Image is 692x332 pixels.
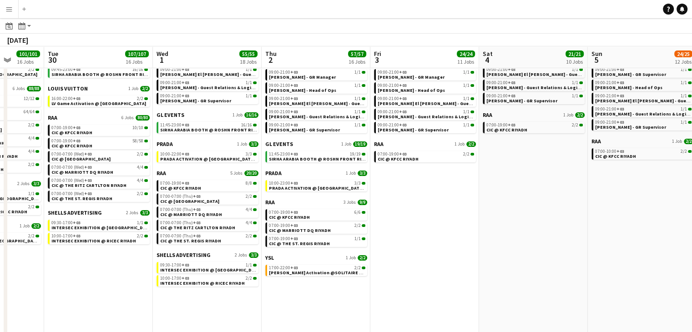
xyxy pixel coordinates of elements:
span: Youssef Khiari - GR Supervisor [486,98,557,104]
span: 16/16 [132,67,143,72]
span: Serina El Kaissi - Guest Relations Manager [378,101,516,106]
span: 16/16 [241,123,252,127]
span: 1/1 [572,67,578,72]
span: 09:00-21:00 [269,70,298,75]
span: +03 [84,151,92,157]
a: 10:00-23:00+033/3PRADA ACTIVATION @ [GEOGRAPHIC_DATA] - [GEOGRAPHIC_DATA] [269,180,365,191]
a: 07:00-19:00+0310/10CIC @ KFCC RIYADH [51,125,148,135]
span: 4/4 [28,136,35,141]
a: 09:00-21:00+031/1[PERSON_NAME] - Guest Relations & Logistics Manager [378,109,474,119]
span: Sevda Aliyeva - Guest Relations & Logistics Manager [269,114,391,120]
a: 07:00-07:00 (Wed)+034/4CIC @ MARRIOTT DQ RIYADH [51,164,148,175]
span: 64/64 [24,110,35,114]
span: 09:00-21:00 [486,94,515,98]
a: 07:00-19:00+032/2CIC @ KFCC RIYADH [378,151,474,161]
a: 07:00-19:00+0358/58CIC @ KFCC RIYADH [51,138,148,148]
a: 07:00-07:00 (Wed)+032/2CIC @ [GEOGRAPHIC_DATA] [51,151,148,161]
span: 1/1 [463,110,470,114]
span: +03 [290,122,298,128]
span: 2/2 [463,152,470,156]
span: RAA [374,141,384,147]
div: RAA1 Job2/207:00-19:00+032/2CIC @ KFCC RIYADH [374,141,476,164]
span: +03 [84,164,92,170]
span: Serina El Kaissi - Guest Relations Manager [269,101,408,106]
span: SIRHA ARABIA BOOTH @ ROSHN FRONT RIYADH [269,156,373,162]
span: 20/20 [244,171,258,176]
span: 09:00-21:00 [160,67,189,72]
span: 1 Job [20,223,30,229]
span: 4/4 [246,221,252,225]
span: +03 [73,96,81,101]
span: 3/3 [249,141,258,147]
span: 07:00-07:00 (Thu) [160,221,201,225]
span: 1/1 [681,107,687,111]
span: +03 [399,151,407,157]
span: GL EVENTS [157,111,184,118]
span: 1/1 [246,80,252,85]
span: 09:00-21:00 [378,123,407,127]
span: +03 [84,177,92,183]
div: RAA3 Jobs9/907:00-19:00+036/6CIC @ KFCC RIYADH07:00-19:00+032/2CIC @ MARRIOTT DQ RIYADH07:00-19:0... [265,199,367,254]
span: 1/1 [681,94,687,98]
span: 07:00-19:00 [51,139,81,143]
span: 1/1 [246,94,252,98]
span: 10:00-17:00 [51,234,81,238]
a: 09:00-21:00+031/1[PERSON_NAME] El [PERSON_NAME] - Guest Relations Manager [486,66,583,77]
span: 09:45-23:00 [51,67,81,72]
span: 3/3 [358,171,367,176]
a: 07:00-10:00+032/2CIC @ KFCC RIYADH [595,148,692,159]
a: 07:00-19:00+032/2CIC @ KFCC RIYADH [486,122,583,132]
span: 09:00-21:00 [269,110,298,114]
span: CIC @ FOUR SEASONS HOTEL RIYADH [160,198,219,204]
span: 09:00-21:00 [595,94,624,98]
span: 6/6 [354,210,361,215]
span: CIC @ KFCC RIYADH [51,130,92,136]
span: CIC @ KFCC RIYADH [51,143,92,149]
span: Sevda Aliyeva - Guest Relations & Logistics Manager [160,85,282,91]
a: 07:00-19:00+036/6CIC @ KFCC RIYADH [269,209,365,220]
a: 09:00-21:00+031/1[PERSON_NAME] - GR Manager [269,69,365,80]
a: 10:00-22:00+033/3PRADA ACTIVATION @ [GEOGRAPHIC_DATA] - [GEOGRAPHIC_DATA] [160,151,257,161]
span: 9/9 [358,200,367,205]
span: 07:00-07:00 (Wed) [51,178,92,183]
span: CIC @ THE RITZ CARTLTON RIYADH [51,182,126,188]
div: GL EVENTS1 Job19/1911:45-23:00+0319/19SIRHA ARABIA BOOTH @ ROSHN FRONT RIYADH [265,141,367,170]
span: +03 [399,109,407,115]
span: 09:00-21:00 [378,110,407,114]
span: +03 [616,106,624,112]
span: 2/2 [28,123,35,127]
a: 09:00-21:00+031/1[PERSON_NAME] El [PERSON_NAME] - Guest Relations Manager [160,66,257,77]
span: 1 Job [346,171,356,176]
a: 11:45-23:00+0319/19SIRHA ARABIA BOOTH @ ROSHN FRONT RIYADH [269,151,365,161]
a: 09:00-21:00+031/1[PERSON_NAME] - Head of Ops [378,82,474,93]
span: 07:00-07:00 (Thu) [160,207,201,212]
span: +03 [290,82,298,88]
span: +03 [399,82,407,88]
span: 1/1 [681,67,687,72]
span: 1/1 [463,96,470,101]
a: 07:00-07:00 (Thu)+034/4CIC @ THE RITZ CARTLTON RIYADH [160,220,257,230]
span: 07:00-19:00 [378,152,407,156]
a: 09:00-21:00+031/1[PERSON_NAME] - GR Manager [378,69,474,80]
span: 2/2 [575,112,585,118]
span: 09:00-21:00 [269,123,298,127]
span: INTERSEC EXHIBITION @ Radisson Blu Hotel [51,225,152,231]
span: +03 [84,191,92,196]
a: 09:00-21:00+031/1[PERSON_NAME] - GR Supervisor [595,119,692,130]
span: 88/88 [27,86,41,91]
span: 1 Job [128,86,138,91]
a: PRADA1 Job3/3 [157,141,258,147]
span: 07:00-19:00 [269,210,298,215]
span: 09:00-21:00 [269,96,298,101]
div: Elevated XP - Tural8 Jobs8/809:00-21:00+031/1[PERSON_NAME] - Project Lead09:00-21:00+031/1[PERSON... [265,19,367,141]
span: PRADA [157,141,173,147]
a: 09:00-21:00+031/1[PERSON_NAME] - GR Supervisor [160,93,257,103]
span: 19/19 [350,152,361,156]
span: +03 [182,151,189,157]
span: 4/4 [28,149,35,154]
a: 10:00-17:00+032/2INTERSEC EXHIBITION @ RICEC RIYADH [51,233,148,243]
span: 58/58 [132,139,143,143]
a: 09:00-21:00+031/1[PERSON_NAME] - Guest Relations & Logistics Manager [160,80,257,90]
span: 1 Job [341,141,351,147]
span: +03 [290,180,298,186]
